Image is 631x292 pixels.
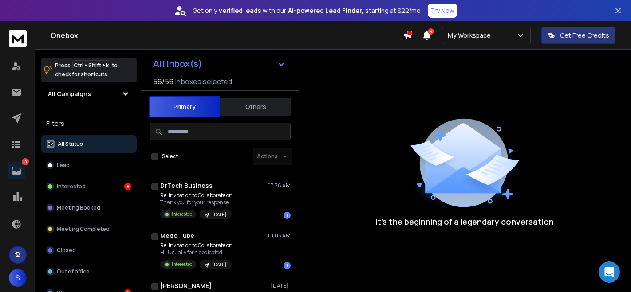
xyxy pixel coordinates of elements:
[288,6,363,15] strong: AI-powered Lead Finder,
[153,76,174,87] span: 56 / 56
[560,31,609,40] p: Get Free Credits
[57,226,110,233] p: Meeting Completed
[599,261,620,283] div: Open Intercom Messenger
[48,90,91,98] h1: All Campaigns
[268,232,291,239] p: 01:03 AM
[41,241,137,259] button: Closed
[22,158,29,165] p: 10
[541,27,615,44] button: Get Free Credits
[160,281,212,290] h1: [PERSON_NAME]
[57,247,76,254] p: Closed
[172,211,193,218] p: Interested
[284,212,291,219] div: 1
[41,220,137,238] button: Meeting Completed
[448,31,494,40] p: My Workspace
[9,269,27,287] button: S
[153,59,202,68] h1: All Inbox(s)
[146,55,292,73] button: All Inbox(s)
[271,282,291,289] p: [DATE]
[72,60,110,70] span: Ctrl + Shift + k
[41,117,137,130] h3: Filters
[193,6,421,15] p: Get only with our starting at $22/mo
[172,261,193,268] p: Interested
[160,231,194,240] h1: Medo Tube
[41,85,137,103] button: All Campaigns
[212,261,226,268] p: [DATE]
[160,192,233,199] p: Re: Invitation to Collaborate on
[57,204,100,211] p: Meeting Booked
[58,140,83,148] p: All Status
[57,183,86,190] p: Interested
[8,162,25,179] a: 10
[55,61,118,79] p: Press to check for shortcuts.
[9,30,27,47] img: logo
[51,30,403,41] h1: Onebox
[160,249,233,256] p: Hi! Usually for a dedicated
[41,178,137,195] button: Interested8
[428,28,434,35] span: 4
[160,199,233,206] p: Thank you for your response
[428,4,457,18] button: Try Now
[267,182,291,189] p: 07:36 AM
[160,181,213,190] h1: DrTech Business
[41,263,137,280] button: Out of office
[430,6,454,15] p: Try Now
[219,6,261,15] strong: verified leads
[149,96,220,117] button: Primary
[41,135,137,153] button: All Status
[41,199,137,217] button: Meeting Booked
[212,211,226,218] p: [DATE]
[284,262,291,269] div: 1
[220,97,291,117] button: Others
[160,242,233,249] p: Re: Invitation to Collaborate on
[57,268,90,275] p: Out of office
[124,183,131,190] div: 8
[162,153,178,160] label: Select
[375,215,554,228] p: It’s the beginning of a legendary conversation
[57,162,70,169] p: Lead
[41,156,137,174] button: Lead
[175,76,232,87] h3: Inboxes selected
